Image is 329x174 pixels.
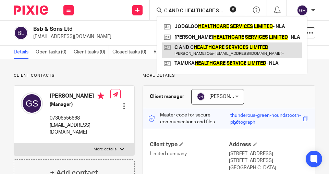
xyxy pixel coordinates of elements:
[154,46,197,59] a: Recurring tasks (0)
[143,73,315,78] p: More details
[229,164,308,171] p: [GEOGRAPHIC_DATA]
[33,33,222,40] p: [EMAIL_ADDRESS][DOMAIN_NAME]
[297,5,308,16] img: svg%3E
[36,46,70,59] a: Open tasks (0)
[50,101,110,108] h5: (Manager)
[229,141,308,148] h4: Address
[97,92,104,99] i: Primary
[94,147,117,152] p: More details
[150,93,184,100] h3: Client manager
[150,141,229,148] h4: Client type
[50,122,110,136] p: [EMAIL_ADDRESS][DOMAIN_NAME]
[230,112,301,120] div: thunderous-green-houndstooth-photograph
[150,150,229,157] p: Limited company
[14,73,135,78] p: Client contacts
[21,92,43,114] img: svg%3E
[209,94,247,99] span: [PERSON_NAME]
[14,26,28,40] img: svg%3E
[14,5,48,15] img: Pixie
[74,46,109,59] a: Client tasks (0)
[148,112,230,126] p: Master code for secure communications and files
[197,92,205,101] img: svg%3E
[163,8,225,14] input: Search
[230,6,236,13] button: Clear
[229,150,308,157] p: [STREET_ADDRESS]
[50,115,110,122] p: 07306556668
[14,46,32,59] a: Details
[50,92,110,101] h4: [PERSON_NAME]
[112,46,150,59] a: Closed tasks (0)
[229,157,308,164] p: [STREET_ADDRESS]
[33,26,184,33] h2: Bsb & Sons Ltd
